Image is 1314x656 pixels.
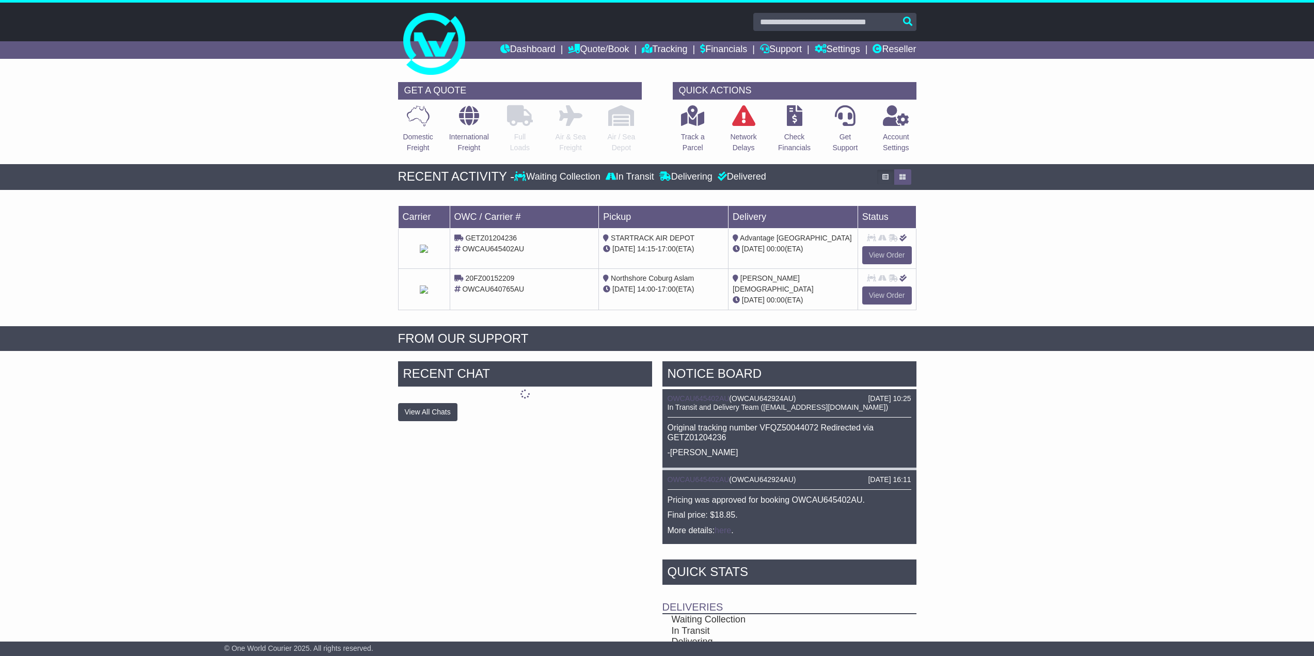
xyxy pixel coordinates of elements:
div: - (ETA) [603,244,724,254]
td: Delivery [728,205,858,228]
div: ( ) [668,394,911,403]
p: Get Support [832,132,858,153]
a: Track aParcel [680,105,705,159]
p: Check Financials [778,132,811,153]
td: In Transit [662,626,880,637]
td: Waiting Collection [662,614,880,626]
p: Domestic Freight [403,132,433,153]
img: StarTrack.png [420,245,428,253]
td: Pickup [599,205,729,228]
a: GetSupport [832,105,858,159]
p: Full Loads [507,132,533,153]
div: Delivering [657,171,715,183]
span: In Transit and Delivery Team ([EMAIL_ADDRESS][DOMAIN_NAME]) [668,403,889,411]
p: More details: . [668,525,911,535]
div: [DATE] 16:11 [868,475,911,484]
div: (ETA) [733,295,853,306]
a: Dashboard [500,41,556,59]
a: Tracking [642,41,687,59]
div: RECENT CHAT [398,361,652,389]
span: OWCAU640765AU [462,285,524,293]
div: QUICK ACTIONS [673,82,916,100]
a: View Order [862,286,912,305]
span: Northshore Coburg Aslam [611,274,694,282]
span: 20FZ00152209 [465,274,514,282]
span: OWCAU642924AU [732,394,794,403]
div: Waiting Collection [514,171,603,183]
div: ( ) [668,475,911,484]
a: View Order [862,246,912,264]
span: OWCAU645402AU [462,245,524,253]
a: Support [760,41,802,59]
div: Delivered [715,171,766,183]
p: Track a Parcel [681,132,705,153]
a: DomesticFreight [402,105,433,159]
a: InternationalFreight [449,105,489,159]
span: STARTRACK AIR DEPOT [611,234,694,242]
span: Advantage [GEOGRAPHIC_DATA] [740,234,852,242]
div: RECENT ACTIVITY - [398,169,515,184]
img: StarTrack.png [420,285,428,294]
a: OWCAU645402AU [668,394,730,403]
span: [DATE] [612,285,635,293]
span: 14:15 [637,245,655,253]
td: Status [858,205,916,228]
span: 00:00 [767,245,785,253]
p: Air / Sea Depot [608,132,636,153]
span: 17:00 [658,285,676,293]
a: AccountSettings [882,105,910,159]
p: International Freight [449,132,489,153]
p: -[PERSON_NAME] [668,447,911,457]
a: NetworkDelays [730,105,757,159]
span: © One World Courier 2025. All rights reserved. [224,644,373,652]
span: [DATE] [612,245,635,253]
a: OWCAU645402AU [668,475,730,484]
a: Settings [815,41,860,59]
p: Network Delays [730,132,756,153]
span: 00:00 [767,296,785,304]
div: NOTICE BOARD [662,361,916,389]
span: 17:00 [658,245,676,253]
span: 14:00 [637,285,655,293]
div: [DATE] 10:25 [868,394,911,403]
span: GETZ01204236 [465,234,517,242]
p: Final price: $18.85. [668,510,911,520]
div: FROM OUR SUPPORT [398,331,916,346]
a: Reseller [873,41,916,59]
span: [DATE] [742,245,765,253]
span: OWCAU642924AU [732,475,794,484]
button: View All Chats [398,403,457,421]
p: Air & Sea Freight [556,132,586,153]
div: (ETA) [733,244,853,254]
td: Carrier [398,205,450,228]
span: [PERSON_NAME][DEMOGRAPHIC_DATA] [733,274,814,293]
td: Delivering [662,636,880,648]
div: GET A QUOTE [398,82,642,100]
p: Original tracking number VFQZ50044072 Redirected via GETZ01204236 [668,423,911,442]
span: [DATE] [742,296,765,304]
a: CheckFinancials [778,105,811,159]
td: Deliveries [662,587,916,614]
p: Pricing was approved for booking OWCAU645402AU. [668,495,911,505]
a: Financials [700,41,747,59]
div: In Transit [603,171,657,183]
div: Quick Stats [662,559,916,587]
td: OWC / Carrier # [450,205,599,228]
a: here [715,526,731,535]
p: Account Settings [883,132,909,153]
a: Quote/Book [568,41,629,59]
div: - (ETA) [603,284,724,295]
